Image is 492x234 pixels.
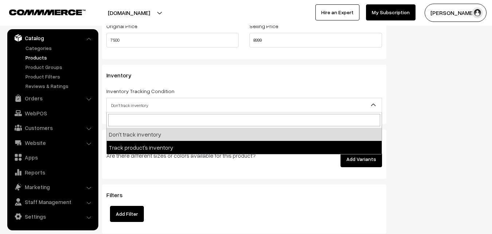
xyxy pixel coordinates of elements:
input: Original Price [106,33,239,47]
a: Catalog [9,31,96,45]
a: Categories [24,44,96,52]
p: Are there different sizes or colors available for this product? [106,151,286,160]
a: Marketing [9,180,96,193]
a: Products [24,54,96,61]
span: Filters [106,191,131,199]
a: Hire an Expert [315,4,359,20]
label: Selling Price [249,22,278,30]
span: Inventory [106,72,140,79]
span: Don't track inventory [106,98,382,112]
input: Selling Price [249,33,382,47]
a: Customers [9,121,96,134]
a: Product Groups [24,63,96,71]
a: Product Filters [24,73,96,80]
li: Don't track inventory [107,128,382,141]
a: Orders [9,92,96,105]
img: user [472,7,483,18]
span: Don't track inventory [107,99,382,112]
button: Add Filter [110,206,144,222]
label: Inventory Tracking Condition [106,87,174,95]
a: WebPOS [9,107,96,120]
img: COMMMERCE [9,9,86,15]
button: [PERSON_NAME] [425,4,487,22]
a: My Subscription [366,4,416,20]
li: Track product's inventory [107,141,382,154]
a: Website [9,136,96,149]
a: COMMMERCE [9,7,73,16]
a: Staff Management [9,195,96,208]
label: Original Price [106,22,137,30]
a: Settings [9,210,96,223]
a: Apps [9,151,96,164]
a: Reports [9,166,96,179]
button: Add Variants [341,151,382,167]
button: [DOMAIN_NAME] [82,4,176,22]
a: Reviews & Ratings [24,82,96,90]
